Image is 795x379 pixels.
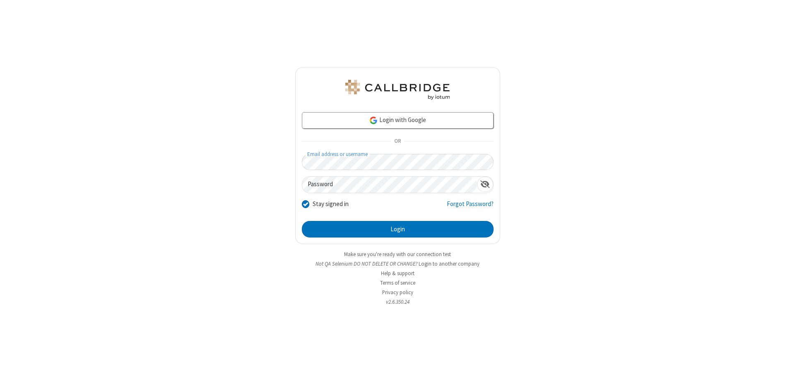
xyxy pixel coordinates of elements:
input: Email address or username [302,154,494,170]
button: Login [302,221,494,237]
span: OR [391,136,404,147]
a: Privacy policy [382,289,413,296]
img: google-icon.png [369,116,378,125]
div: Show password [477,177,493,192]
button: Login to another company [419,260,479,268]
input: Password [302,177,477,193]
a: Terms of service [380,279,415,286]
label: Stay signed in [313,199,349,209]
li: Not QA Selenium DO NOT DELETE OR CHANGE? [295,260,500,268]
a: Help & support [381,270,414,277]
a: Forgot Password? [447,199,494,215]
a: Make sure you're ready with our connection test [344,251,451,258]
img: QA Selenium DO NOT DELETE OR CHANGE [344,80,451,100]
li: v2.6.350.24 [295,298,500,306]
a: Login with Google [302,112,494,129]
